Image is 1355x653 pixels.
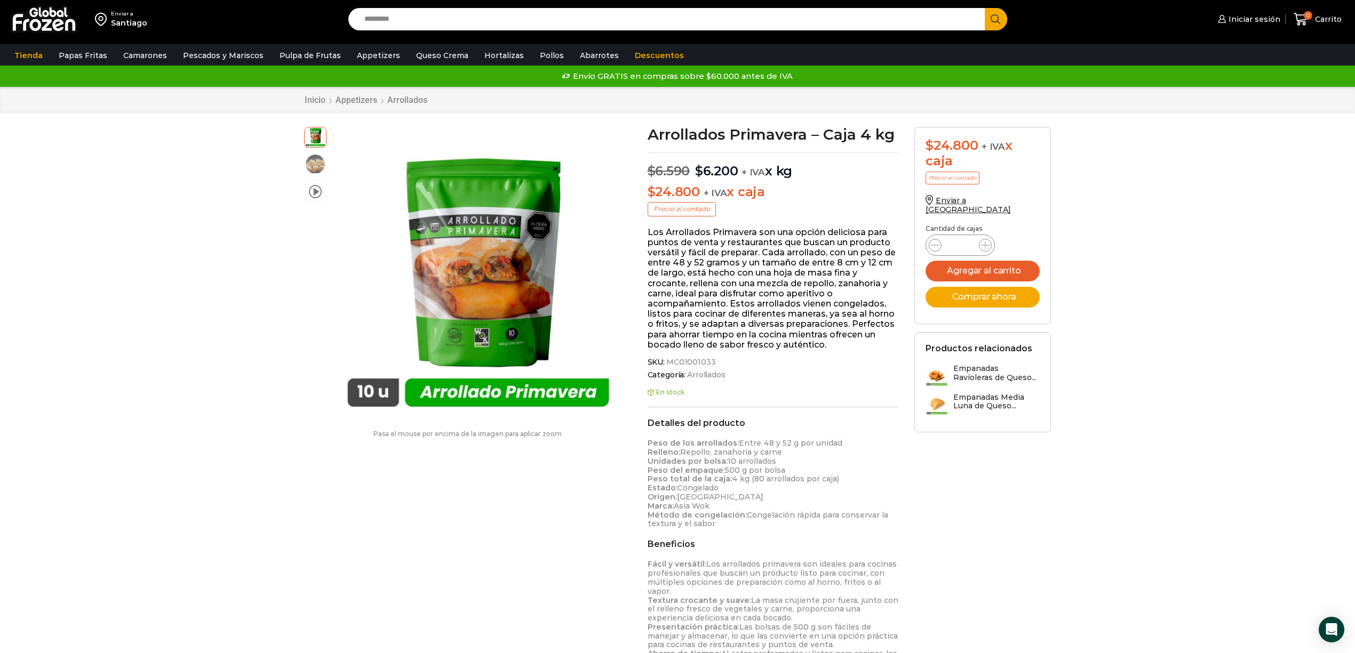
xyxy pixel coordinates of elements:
span: arrollado primavera [305,126,326,147]
p: Pasa el mouse por encima de la imagen para aplicar zoom [304,430,632,438]
h2: Beneficios [648,539,899,549]
p: Entre 48 y 52 g por unidad Repollo, zanahoria y carne 10 arrollados 500 g por bolsa 4 kg (80 arro... [648,439,899,528]
span: SKU: [648,358,899,367]
div: x caja [926,138,1040,169]
nav: Breadcrumb [304,95,428,105]
div: 1 / 3 [332,127,625,420]
h3: Empanadas Ravioleras de Queso... [953,364,1040,382]
a: Tienda [9,45,48,66]
span: Carrito [1312,14,1342,25]
h2: Productos relacionados [926,343,1032,353]
a: Appetizers [352,45,405,66]
a: Queso Crema [411,45,474,66]
a: Empanadas Ravioleras de Queso... [926,364,1040,387]
strong: Peso del empaque: [648,465,725,475]
a: Abarrotes [575,45,624,66]
strong: Origen: [648,492,677,502]
span: $ [648,184,656,199]
strong: Relleno: [648,447,680,457]
a: Empanadas Media Luna de Queso... [926,393,1040,416]
span: Categoría: [648,370,899,380]
a: Pulpa de Frutas [274,45,346,66]
p: En stock [648,389,899,396]
strong: Método de congelación: [648,510,747,520]
strong: Peso de los arrollados: [648,438,739,448]
a: Hortalizas [479,45,529,66]
bdi: 24.800 [648,184,700,199]
bdi: 24.800 [926,138,978,153]
p: x caja [648,184,899,200]
img: address-field-icon.svg [95,10,111,28]
strong: Unidades por bolsa: [648,456,728,466]
div: Santiago [111,18,147,28]
input: Product quantity [950,238,970,253]
a: Pescados y Mariscos [178,45,269,66]
a: Enviar a [GEOGRAPHIC_DATA] [926,196,1011,214]
a: Arrollados [686,370,726,380]
button: Comprar ahora [926,287,1040,308]
strong: Presentación práctica: [648,622,739,632]
span: $ [926,138,934,153]
a: Inicio [304,95,326,105]
span: $ [648,163,656,179]
bdi: 6.200 [695,163,738,179]
span: MC01001033 [665,358,716,367]
span: $ [695,163,703,179]
button: Agregar al carrito [926,261,1040,281]
a: Papas Fritas [53,45,113,66]
h2: Detalles del producto [648,418,899,428]
a: Descuentos [629,45,689,66]
a: Camarones [118,45,172,66]
button: Search button [985,8,1007,30]
span: Iniciar sesión [1226,14,1280,25]
bdi: 6.590 [648,163,690,179]
div: Enviar a [111,10,147,18]
strong: Textura crocante y suave: [648,595,751,605]
strong: Peso total de la caja: [648,474,732,483]
strong: Fácil y versátil: [648,559,706,569]
span: + IVA [704,188,727,198]
p: Precio al contado [648,202,716,216]
p: Precio al contado [926,172,979,184]
span: + IVA [982,141,1005,152]
div: Open Intercom Messenger [1319,617,1344,642]
a: Appetizers [335,95,378,105]
a: Arrollados [387,95,428,105]
strong: Marca: [648,501,674,511]
a: Pollos [535,45,569,66]
span: 0 [1304,11,1312,20]
p: Cantidad de cajas [926,225,1040,232]
a: Iniciar sesión [1215,9,1280,30]
img: arrollado primavera [332,127,625,420]
strong: Estado: [648,483,678,493]
a: 0 Carrito [1291,7,1344,32]
span: + IVA [742,167,765,178]
span: arrollado primavera [305,154,326,175]
h1: Arrollados Primavera – Caja 4 kg [648,127,899,142]
h3: Empanadas Media Luna de Queso... [953,393,1040,411]
p: Los Arrollados Primavera son una opción deliciosa para puntos de venta y restaurantes que buscan ... [648,227,899,350]
p: x kg [648,152,899,179]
